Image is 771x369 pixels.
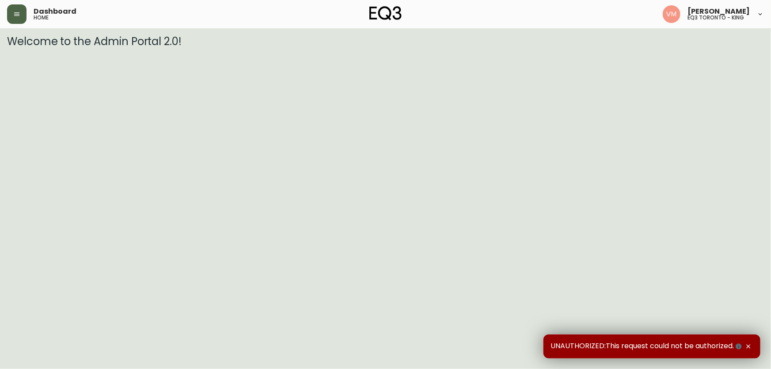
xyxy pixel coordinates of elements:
h5: home [34,15,49,20]
span: UNAUTHORIZED:This request could not be authorized. [551,342,744,351]
h5: eq3 toronto - king [687,15,744,20]
span: [PERSON_NAME] [687,8,750,15]
img: 0f63483a436850f3a2e29d5ab35f16df [663,5,680,23]
span: Dashboard [34,8,76,15]
h3: Welcome to the Admin Portal 2.0! [7,35,764,48]
img: logo [369,6,402,20]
